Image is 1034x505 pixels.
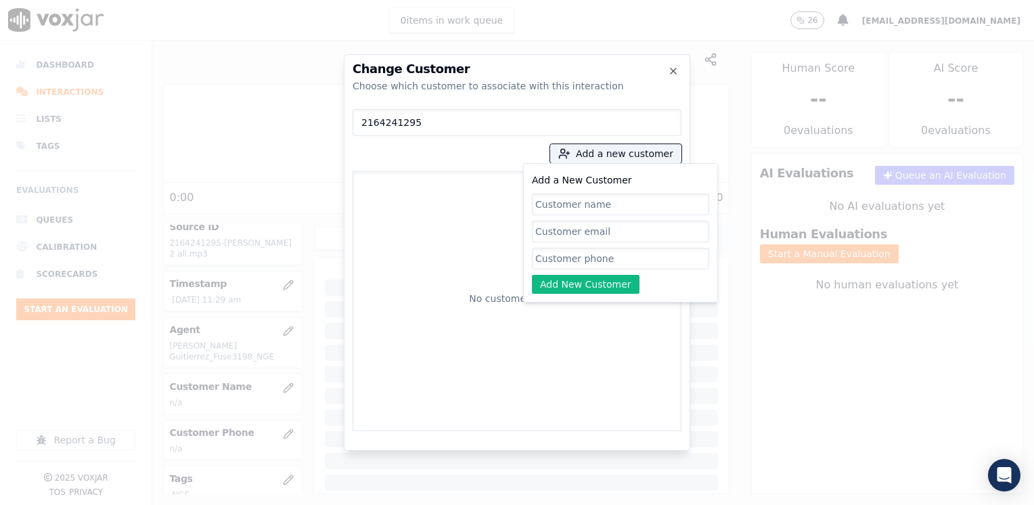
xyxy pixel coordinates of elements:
button: Add a new customer [550,144,681,163]
p: No customers found [469,292,564,305]
input: Customer email [532,221,709,242]
div: Choose which customer to associate with this interaction [353,79,681,93]
input: Search Customers [353,109,681,136]
input: Customer phone [532,248,709,269]
label: Add a New Customer [532,175,632,185]
h2: Change Customer [353,63,681,75]
div: Open Intercom Messenger [988,459,1020,491]
input: Customer name [532,194,709,215]
button: Add New Customer [532,275,639,294]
